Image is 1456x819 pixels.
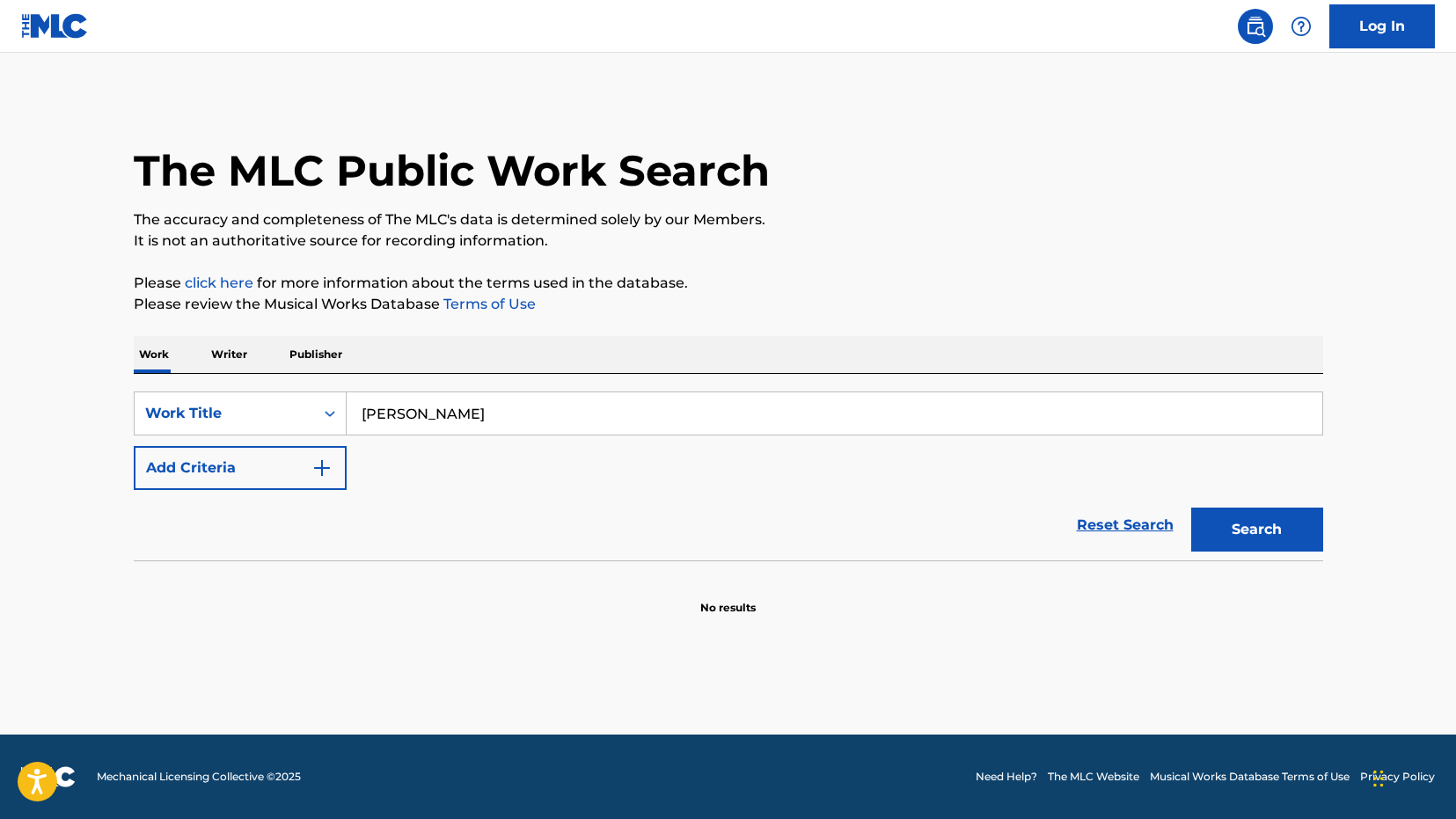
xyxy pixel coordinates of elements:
iframe: Chat Widget [1368,735,1456,819]
p: It is not an authoritative source for recording information. [134,230,1323,252]
a: Terms of Use [440,296,536,312]
a: The MLC Website [1048,769,1139,785]
a: Reset Search [1068,506,1182,545]
p: Work [134,336,174,373]
a: Need Help? [976,769,1037,785]
p: Publisher [284,336,348,373]
div: Drag [1373,752,1384,805]
img: logo [21,766,76,787]
a: Public Search [1238,9,1273,44]
div: Work Title [145,403,304,424]
p: Please review the Musical Works Database [134,294,1323,315]
p: The accuracy and completeness of The MLC's data is determined solely by our Members. [134,209,1323,230]
img: MLC Logo [21,13,89,39]
a: Privacy Policy [1360,769,1435,785]
p: No results [700,579,756,616]
img: help [1291,16,1312,37]
p: Please for more information about the terms used in the database. [134,273,1323,294]
a: Musical Works Database Terms of Use [1150,769,1350,785]
h1: The MLC Public Work Search [134,144,770,197]
button: Search [1191,508,1323,552]
img: 9d2ae6d4665cec9f34b9.svg [311,457,333,479]
div: Help [1284,9,1319,44]
img: search [1245,16,1266,37]
span: Mechanical Licensing Collective © 2025 [97,769,301,785]
form: Search Form [134,391,1323,560]
button: Add Criteria [134,446,347,490]
a: Log In [1329,4,1435,48]
p: Writer [206,336,252,373]
a: click here [185,274,253,291]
